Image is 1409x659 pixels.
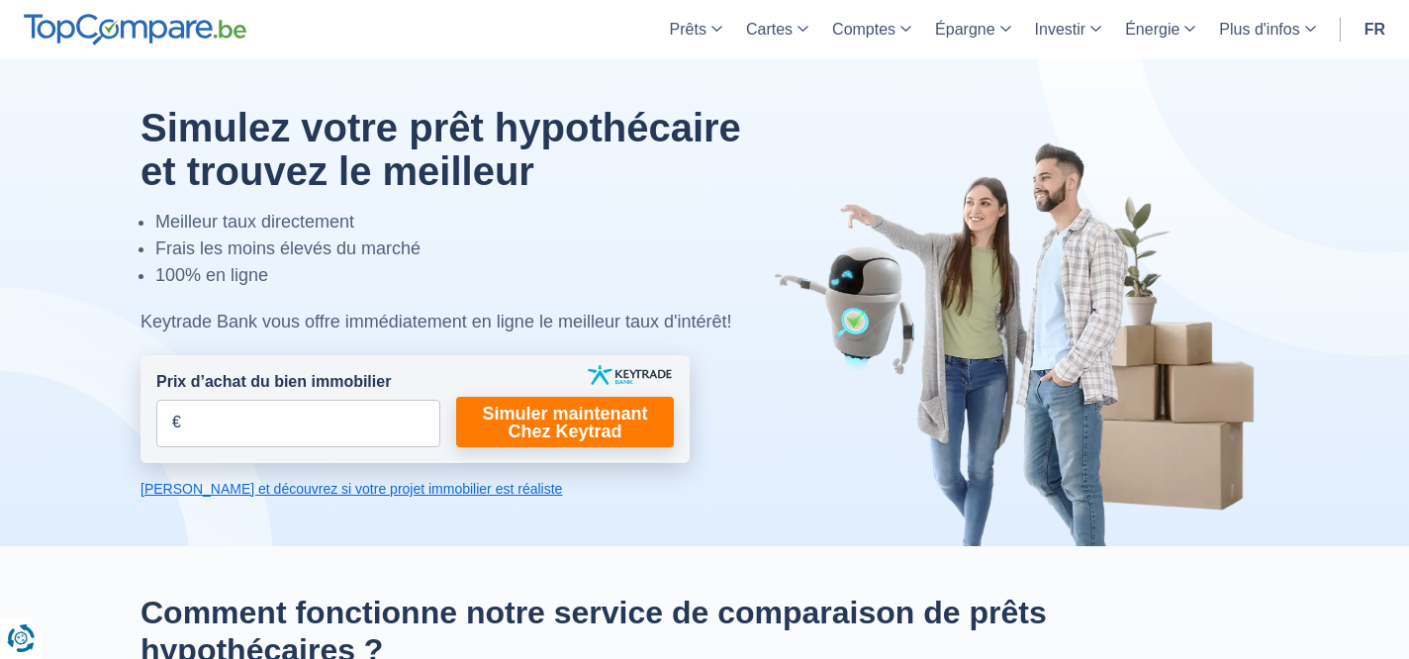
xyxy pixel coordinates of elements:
[155,209,787,235] li: Meilleur taux directement
[172,412,181,434] span: €
[24,14,246,46] img: TopCompare
[456,397,674,447] a: Simuler maintenant Chez Keytrad
[155,235,787,262] li: Frais les moins élevés du marché
[588,365,672,385] img: keytrade
[141,479,690,499] a: [PERSON_NAME] et découvrez si votre projet immobilier est réaliste
[156,371,391,394] label: Prix d’achat du bien immobilier
[774,141,1268,546] img: image-hero
[141,106,787,193] h1: Simulez votre prêt hypothécaire et trouvez le meilleur
[141,309,787,335] div: Keytrade Bank vous offre immédiatement en ligne le meilleur taux d'intérêt!
[155,262,787,289] li: 100% en ligne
